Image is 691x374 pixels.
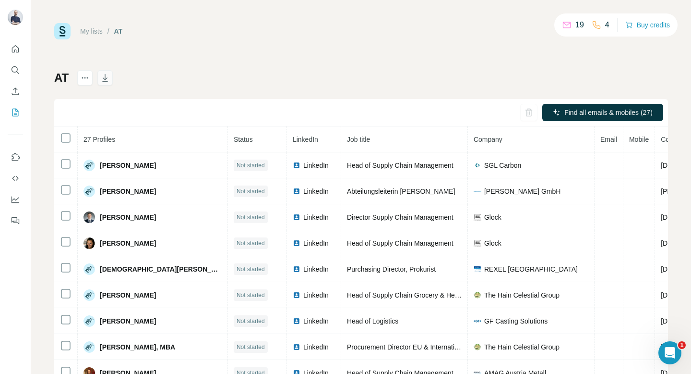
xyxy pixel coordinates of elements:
span: Procurement Director EU & International [347,343,467,351]
span: Job title [347,136,370,143]
button: My lists [8,104,23,121]
span: Director Supply Chain Management [347,213,453,221]
p: 4 [605,19,609,31]
a: My lists [80,27,103,35]
button: Use Surfe on LinkedIn [8,149,23,166]
span: [PERSON_NAME] [100,316,156,326]
span: Head of Supply Chain Grocery & Health Food Stv. [347,291,496,299]
span: [PERSON_NAME] GmbH [484,187,560,196]
span: LinkedIn [303,161,329,170]
img: LinkedIn logo [293,213,300,221]
span: LinkedIn [303,187,329,196]
span: [PERSON_NAME] [100,187,156,196]
img: company-logo [474,213,481,221]
span: LinkedIn [303,290,329,300]
span: [DEMOGRAPHIC_DATA][PERSON_NAME] [100,264,222,274]
li: / [107,26,109,36]
img: LinkedIn logo [293,187,300,195]
button: Dashboard [8,191,23,208]
span: [PERSON_NAME] [100,290,156,300]
button: Search [8,62,23,79]
img: company-logo [474,372,481,374]
span: The Hain Celestial Group [484,342,560,352]
button: actions [77,70,93,86]
img: Avatar [8,10,23,25]
span: Mobile [629,136,649,143]
span: LinkedIn [303,316,329,326]
span: Not started [237,213,265,222]
img: Avatar [83,237,95,249]
span: Head of Logistics [347,317,398,325]
span: Email [600,136,617,143]
img: Avatar [83,289,95,301]
span: Not started [237,317,265,325]
span: [PERSON_NAME], MBA [100,342,175,352]
span: 27 Profiles [83,136,115,143]
span: Purchasing Director, Prokurist [347,265,436,273]
img: LinkedIn logo [293,343,300,351]
span: [PERSON_NAME] [100,238,156,248]
span: Not started [237,187,265,196]
span: LinkedIn [303,238,329,248]
iframe: Intercom live chat [658,341,681,364]
img: company-logo [474,291,481,299]
span: Not started [237,161,265,170]
span: Status [234,136,253,143]
span: Glock [484,238,501,248]
img: company-logo [474,162,481,169]
img: Avatar [83,315,95,327]
button: Find all emails & mobiles (27) [542,104,663,121]
img: company-logo [474,265,481,273]
button: Use Surfe API [8,170,23,187]
span: LinkedIn [303,264,329,274]
span: GF Casting Solutions [484,316,548,326]
img: LinkedIn logo [293,291,300,299]
span: Company [474,136,502,143]
h1: AT [54,70,69,86]
span: [PERSON_NAME] [100,212,156,222]
img: Surfe Logo [54,23,71,39]
span: Head of Supply Chain Management [347,239,453,247]
img: LinkedIn logo [293,265,300,273]
img: Avatar [83,160,95,171]
button: Buy credits [625,18,670,32]
img: LinkedIn logo [293,239,300,247]
span: Find all emails & mobiles (27) [564,108,653,117]
span: REXEL [GEOGRAPHIC_DATA] [484,264,578,274]
img: Avatar [83,341,95,353]
img: LinkedIn logo [293,317,300,325]
span: The Hain Celestial Group [484,290,560,300]
span: Abteilungsleiterin [PERSON_NAME] [347,187,455,195]
span: Head of Supply Chain Management [347,162,453,169]
span: LinkedIn [303,342,329,352]
img: Avatar [83,212,95,223]
span: Not started [237,265,265,274]
span: 1 [678,341,686,349]
img: company-logo [474,239,481,247]
button: Feedback [8,212,23,229]
img: LinkedIn logo [293,162,300,169]
div: AT [114,26,123,36]
span: Not started [237,239,265,248]
img: Avatar [83,186,95,197]
img: company-logo [474,317,481,325]
button: Quick start [8,40,23,58]
span: LinkedIn [293,136,318,143]
span: [PERSON_NAME] [100,161,156,170]
span: LinkedIn [303,212,329,222]
p: 19 [575,19,584,31]
img: company-logo [474,343,481,351]
img: company-logo [474,187,481,195]
span: Not started [237,291,265,299]
button: Enrich CSV [8,83,23,100]
span: Glock [484,212,501,222]
img: Avatar [83,263,95,275]
span: Not started [237,343,265,351]
span: SGL Carbon [484,161,521,170]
